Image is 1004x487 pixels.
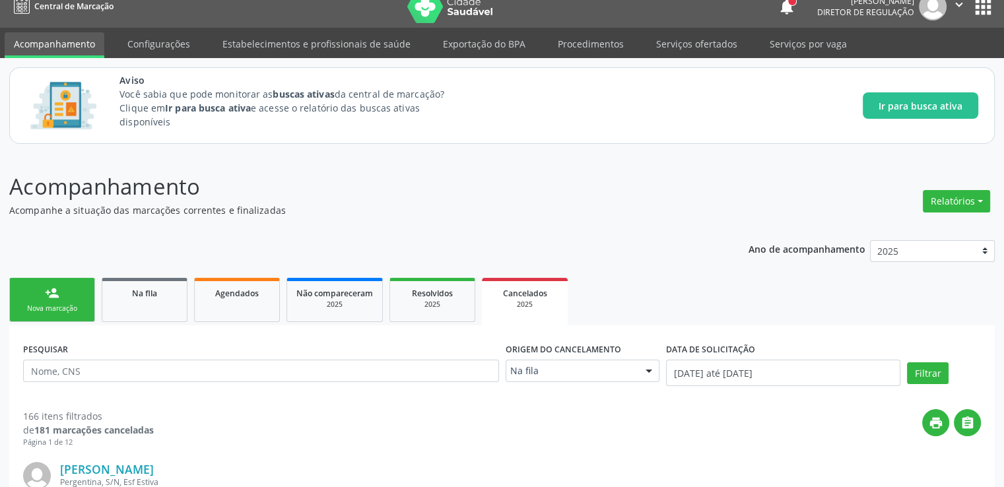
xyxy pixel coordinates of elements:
[5,32,104,58] a: Acompanhamento
[118,32,199,55] a: Configurações
[879,99,962,113] span: Ir para busca ativa
[273,88,334,100] strong: buscas ativas
[923,190,990,212] button: Relatórios
[760,32,856,55] a: Serviços por vaga
[296,300,373,309] div: 2025
[506,339,621,360] label: Origem do cancelamento
[749,240,865,257] p: Ano de acompanhamento
[23,423,154,437] div: de
[23,409,154,423] div: 166 itens filtrados
[34,424,154,436] strong: 181 marcações canceladas
[647,32,747,55] a: Serviços ofertados
[296,288,373,299] span: Não compareceram
[399,300,465,309] div: 2025
[666,360,900,386] input: Selecione um intervalo
[119,87,469,129] p: Você sabia que pode monitorar as da central de marcação? Clique em e acesse o relatório das busca...
[23,437,154,448] div: Página 1 de 12
[907,362,949,385] button: Filtrar
[960,416,975,430] i: 
[34,1,114,12] span: Central de Marcação
[45,286,59,300] div: person_add
[165,102,251,114] strong: Ir para busca ativa
[954,409,981,436] button: 
[491,300,558,309] div: 2025
[549,32,633,55] a: Procedimentos
[9,203,699,217] p: Acompanhe a situação das marcações correntes e finalizadas
[60,462,154,476] a: [PERSON_NAME]
[434,32,535,55] a: Exportação do BPA
[9,170,699,203] p: Acompanhamento
[19,304,85,313] div: Nova marcação
[817,7,914,18] span: Diretor de regulação
[666,339,755,360] label: DATA DE SOLICITAÇÃO
[510,364,633,377] span: Na fila
[213,32,420,55] a: Estabelecimentos e profissionais de saúde
[26,76,101,135] img: Imagem de CalloutCard
[119,73,469,87] span: Aviso
[23,360,499,382] input: Nome, CNS
[922,409,949,436] button: print
[929,416,943,430] i: print
[412,288,453,299] span: Resolvidos
[132,288,157,299] span: Na fila
[503,288,547,299] span: Cancelados
[863,92,978,119] button: Ir para busca ativa
[23,339,68,360] label: PESQUISAR
[215,288,259,299] span: Agendados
